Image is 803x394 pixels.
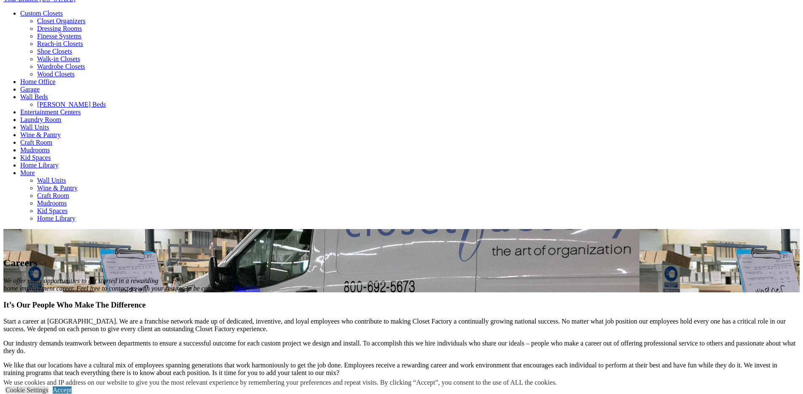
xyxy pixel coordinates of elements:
[3,277,232,292] em: We offer many opportunities to get started in a rewarding home improvement career. Feel free to c...
[3,318,800,333] p: Start a career at [GEOGRAPHIC_DATA]. We are a franchise network made up of dedicated, inventive, ...
[3,300,800,310] h3: It’s Our People Who Make The Difference
[3,362,800,377] p: We like that our locations have a cultural mix of employees spanning generations that work harmon...
[37,101,106,108] a: [PERSON_NAME] Beds
[37,207,67,214] a: Kid Spaces
[3,257,800,269] h1: Careers
[37,177,66,184] a: Wall Units
[5,386,48,394] a: Cookie Settings
[53,386,72,394] a: Accept
[234,285,260,292] a: Find Jobs
[37,200,67,207] a: Mudrooms
[37,25,82,32] a: Dressing Rooms
[20,93,48,100] a: Wall Beds
[20,86,40,93] a: Garage
[37,32,81,40] a: Finesse Systems
[20,116,61,123] a: Laundry Room
[20,131,61,138] a: Wine & Pantry
[20,139,52,146] a: Craft Room
[20,108,81,116] a: Entertainment Centers
[37,70,75,78] a: Wood Closets
[37,215,75,222] a: Home Library
[20,169,35,176] a: More menu text will display only on big screen
[37,63,85,70] a: Wardrobe Closets
[3,340,800,355] p: Our industry demands teamwork between departments to ensure a successful outcome for each custom ...
[20,146,50,154] a: Mudrooms
[37,48,72,55] a: Shoe Closets
[37,184,78,192] a: Wine & Pantry
[37,192,69,199] a: Craft Room
[37,17,86,24] a: Closet Organizers
[37,40,83,47] a: Reach-in Closets
[20,162,59,169] a: Home Library
[20,10,63,17] a: Custom Closets
[20,78,56,85] a: Home Office
[20,124,49,131] a: Wall Units
[3,379,557,386] div: We use cookies and IP address on our website to give you the most relevant experience by remember...
[37,55,80,62] a: Walk-in Closets
[20,154,51,161] a: Kid Spaces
